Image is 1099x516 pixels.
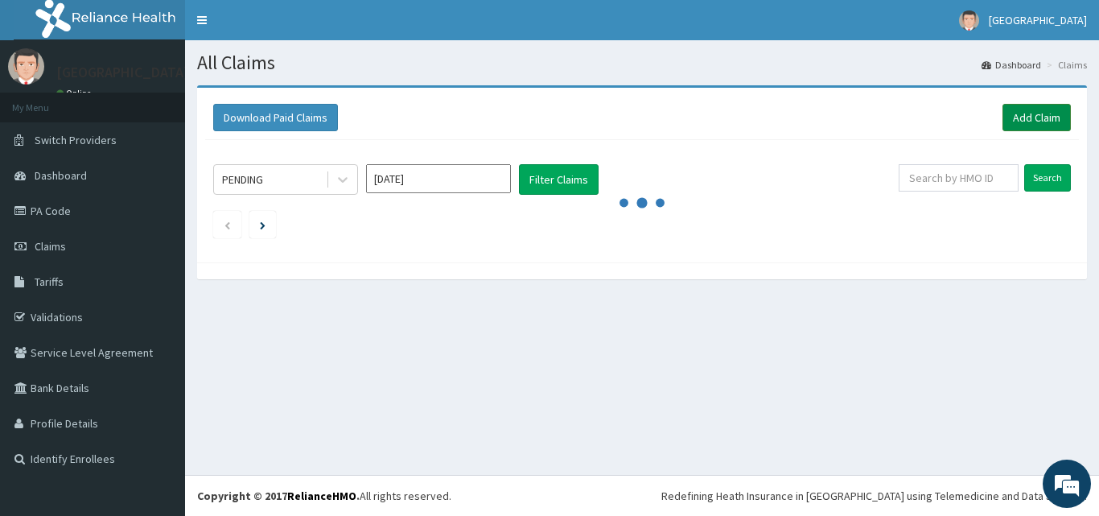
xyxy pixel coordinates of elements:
a: Dashboard [982,58,1041,72]
a: RelianceHMO [287,489,356,503]
input: Select Month and Year [366,164,511,193]
span: Dashboard [35,168,87,183]
a: Add Claim [1002,104,1071,131]
button: Filter Claims [519,164,599,195]
a: Previous page [224,217,231,232]
div: Redefining Heath Insurance in [GEOGRAPHIC_DATA] using Telemedicine and Data Science! [661,488,1087,504]
h1: All Claims [197,52,1087,73]
span: [GEOGRAPHIC_DATA] [989,13,1087,27]
input: Search [1024,164,1071,192]
img: User Image [959,10,979,31]
p: [GEOGRAPHIC_DATA] [56,65,189,80]
a: Next page [260,217,265,232]
strong: Copyright © 2017 . [197,489,360,503]
footer: All rights reserved. [185,475,1099,516]
svg: audio-loading [618,179,666,227]
input: Search by HMO ID [899,164,1019,192]
span: Claims [35,239,66,254]
span: Switch Providers [35,133,117,147]
span: Tariffs [35,275,64,289]
div: PENDING [222,171,263,188]
button: Download Paid Claims [213,104,338,131]
img: User Image [8,48,44,85]
a: Online [56,88,95,99]
li: Claims [1043,58,1087,72]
